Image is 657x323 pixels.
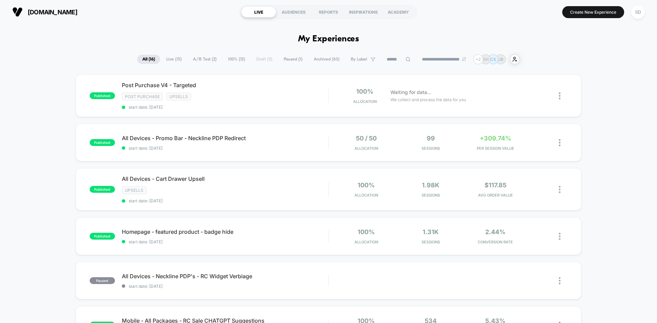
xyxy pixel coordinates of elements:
p: CS [490,57,496,62]
p: SH [483,57,489,62]
span: Sessions [400,146,462,151]
div: ACADEMY [381,6,416,17]
span: Homepage - featured product - badge hide [122,228,328,235]
span: $117.85 [485,181,506,189]
img: close [559,277,561,284]
img: end [462,57,466,61]
span: published [90,139,115,146]
span: All Devices - Neckline PDP's - RC Widget Verbiage [122,273,328,280]
span: CONVERSION RATE [465,240,526,244]
span: 100% [358,181,375,189]
span: All Devices - Promo Bar - Neckline PDP Redirect [122,135,328,142]
span: start date: [DATE] [122,146,328,151]
span: Sessions [400,193,462,198]
span: 1.98k [422,181,439,189]
div: REPORTS [311,6,346,17]
span: start date: [DATE] [122,284,328,289]
span: 2.44% [485,228,505,235]
img: close [559,92,561,99]
span: paused [90,277,115,284]
div: AUDIENCES [276,6,311,17]
span: 100% [358,228,375,235]
span: Upsells [166,93,191,100]
span: Archived ( 63 ) [309,55,345,64]
div: INSPIRATIONS [346,6,381,17]
div: LIVE [241,6,276,17]
span: Post Purchase [122,93,163,100]
span: Allocation [355,193,378,198]
button: Create New Experience [562,6,624,18]
img: Visually logo [12,7,23,17]
span: A/B Test ( 2 ) [188,55,222,64]
span: 100% [356,88,373,95]
p: JB [498,57,503,62]
span: +309.74% [480,135,511,142]
button: SD [629,5,647,19]
span: start date: [DATE] [122,198,328,203]
span: published [90,92,115,99]
img: close [559,233,561,240]
span: published [90,186,115,193]
span: Waiting for data... [390,89,431,96]
div: SD [631,5,645,19]
span: start date: [DATE] [122,105,328,110]
span: Allocation [353,99,377,104]
span: 50 / 50 [356,135,377,142]
span: Paused ( 1 ) [279,55,308,64]
img: close [559,139,561,146]
span: All ( 16 ) [137,55,160,64]
span: Allocation [355,146,378,151]
span: By Label [351,57,367,62]
span: AVG ORDER VALUE [465,193,526,198]
span: We collect and process the data for you [390,96,466,103]
span: 100% ( 13 ) [223,55,250,64]
span: 99 [427,135,435,142]
span: Allocation [355,240,378,244]
span: 1.31k [423,228,439,235]
div: + 2 [473,54,483,64]
h1: My Experiences [298,34,359,44]
img: close [559,186,561,193]
span: Post Purchase V4 - Targeted [122,82,328,89]
span: Upsells [122,186,146,194]
span: Sessions [400,240,462,244]
span: All Devices - Cart Drawer Upsell [122,175,328,182]
span: Live ( 15 ) [161,55,187,64]
span: start date: [DATE] [122,239,328,244]
span: published [90,233,115,240]
span: [DOMAIN_NAME] [28,9,77,16]
button: [DOMAIN_NAME] [10,6,79,17]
